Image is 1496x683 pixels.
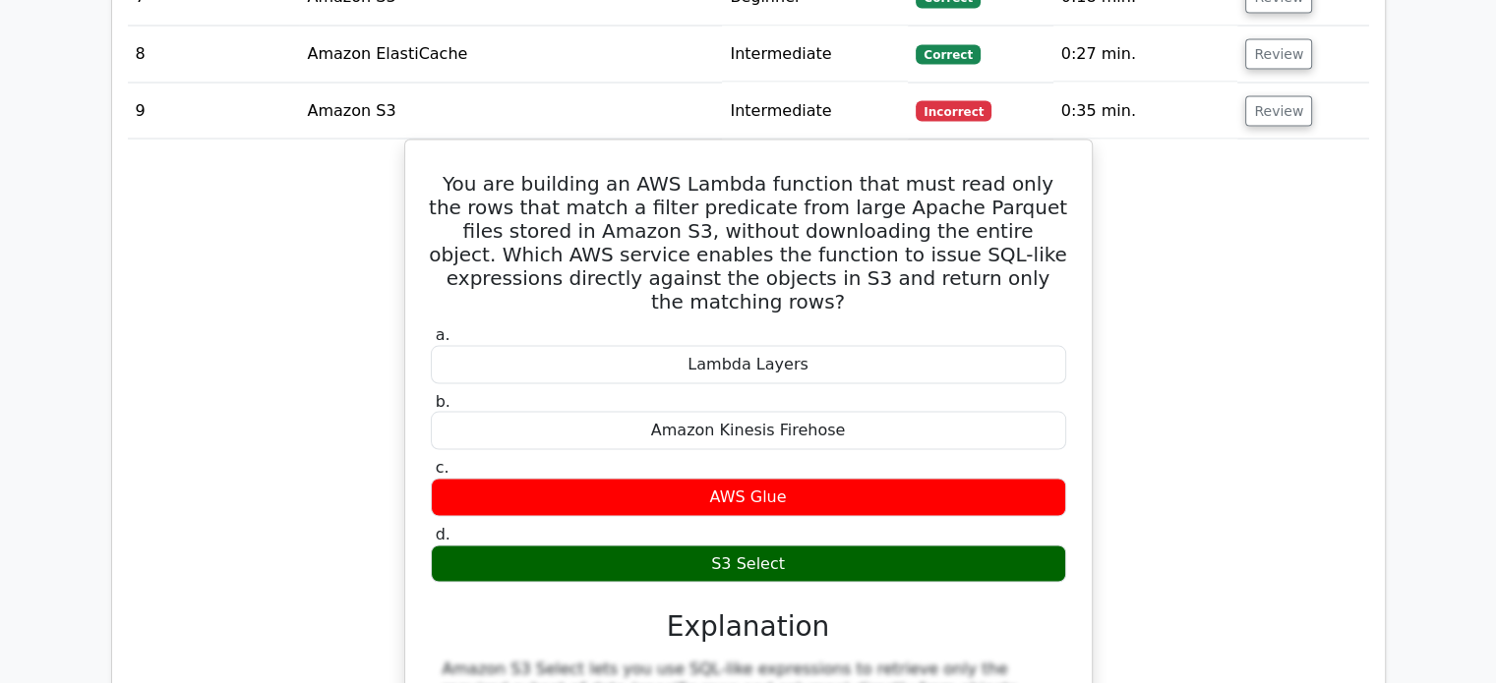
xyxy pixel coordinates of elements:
[128,83,300,139] td: 9
[1245,38,1312,69] button: Review
[436,391,450,410] span: b.
[722,26,908,82] td: Intermediate
[722,83,908,139] td: Intermediate
[299,26,722,82] td: Amazon ElastiCache
[1053,26,1238,82] td: 0:27 min.
[431,544,1066,583] div: S3 Select
[128,26,300,82] td: 8
[431,411,1066,449] div: Amazon Kinesis Firehose
[431,345,1066,383] div: Lambda Layers
[431,478,1066,516] div: AWS Glue
[1053,83,1238,139] td: 0:35 min.
[443,609,1054,643] h3: Explanation
[436,457,449,476] span: c.
[916,44,980,64] span: Correct
[436,524,450,542] span: d.
[1245,95,1312,126] button: Review
[429,171,1068,313] h5: You are building an AWS Lambda function that must read only the rows that match a filter predicat...
[299,83,722,139] td: Amazon S3
[436,324,450,343] span: a.
[916,100,991,120] span: Incorrect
